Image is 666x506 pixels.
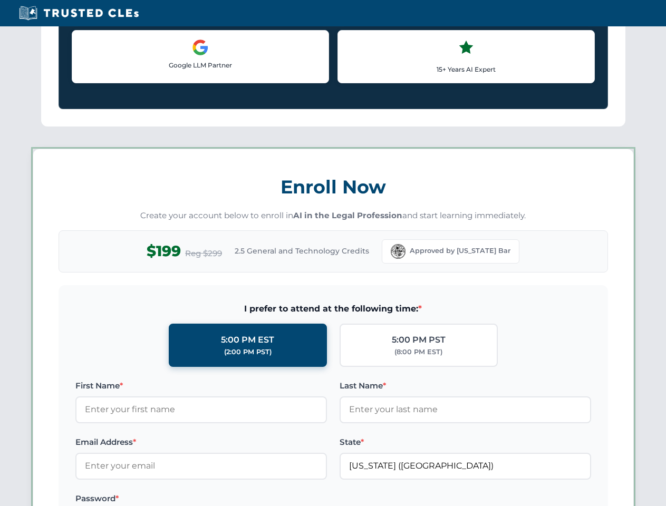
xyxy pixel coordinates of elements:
strong: AI in the Legal Profession [293,210,402,220]
span: I prefer to attend at the following time: [75,302,591,316]
label: Password [75,492,327,505]
label: State [340,436,591,449]
span: Approved by [US_STATE] Bar [410,246,510,256]
p: Google LLM Partner [81,60,320,70]
input: Enter your email [75,453,327,479]
input: Enter your first name [75,396,327,423]
input: Enter your last name [340,396,591,423]
p: Create your account below to enroll in and start learning immediately. [59,210,608,222]
label: First Name [75,379,327,392]
label: Last Name [340,379,591,392]
img: Google [192,39,209,56]
div: (8:00 PM EST) [394,347,442,357]
div: 5:00 PM PST [392,333,446,347]
div: (2:00 PM PST) [224,347,272,357]
span: Reg $299 [185,247,222,260]
input: Florida (FL) [340,453,591,479]
h3: Enroll Now [59,170,608,203]
span: 2.5 General and Technology Credits [235,245,369,257]
div: 5:00 PM EST [221,333,274,347]
label: Email Address [75,436,327,449]
span: $199 [147,239,181,263]
img: Trusted CLEs [16,5,142,21]
img: Florida Bar [391,244,406,259]
p: 15+ Years AI Expert [346,64,586,74]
